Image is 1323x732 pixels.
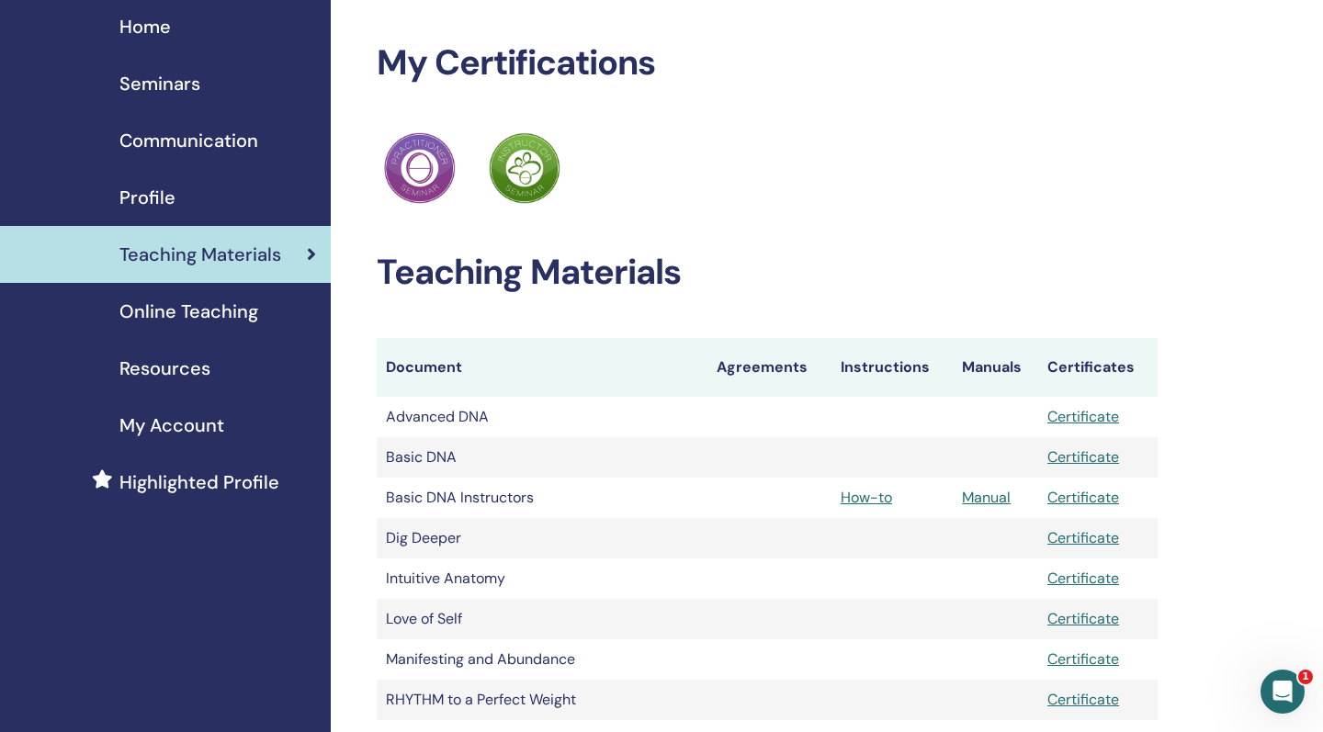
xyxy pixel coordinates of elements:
[841,488,892,507] a: How-to
[953,338,1038,397] th: Manuals
[119,298,258,325] span: Online Teaching
[831,338,953,397] th: Instructions
[1047,407,1119,426] a: Certificate
[1038,338,1158,397] th: Certificates
[1047,609,1119,628] a: Certificate
[1047,488,1119,507] a: Certificate
[707,338,831,397] th: Agreements
[377,478,707,518] td: Basic DNA Instructors
[119,13,171,40] span: Home
[377,252,1158,294] h2: Teaching Materials
[377,518,707,558] td: Dig Deeper
[1047,528,1119,547] a: Certificate
[119,355,210,382] span: Resources
[119,468,279,496] span: Highlighted Profile
[377,639,707,680] td: Manifesting and Abundance
[377,338,707,397] th: Document
[119,127,258,154] span: Communication
[1047,569,1119,588] a: Certificate
[119,184,175,211] span: Profile
[119,241,281,268] span: Teaching Materials
[377,599,707,639] td: Love of Self
[962,488,1011,507] a: Manual
[377,42,1158,84] h2: My Certifications
[377,680,707,720] td: RHYTHM to a Perfect Weight
[1261,670,1305,714] iframe: Intercom live chat
[377,558,707,599] td: Intuitive Anatomy
[377,397,707,437] td: Advanced DNA
[1047,447,1119,467] a: Certificate
[489,132,560,204] img: Practitioner
[1298,670,1313,684] span: 1
[1047,649,1119,669] a: Certificate
[119,411,224,439] span: My Account
[119,70,200,97] span: Seminars
[384,132,456,204] img: Practitioner
[377,437,707,478] td: Basic DNA
[1047,690,1119,709] a: Certificate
